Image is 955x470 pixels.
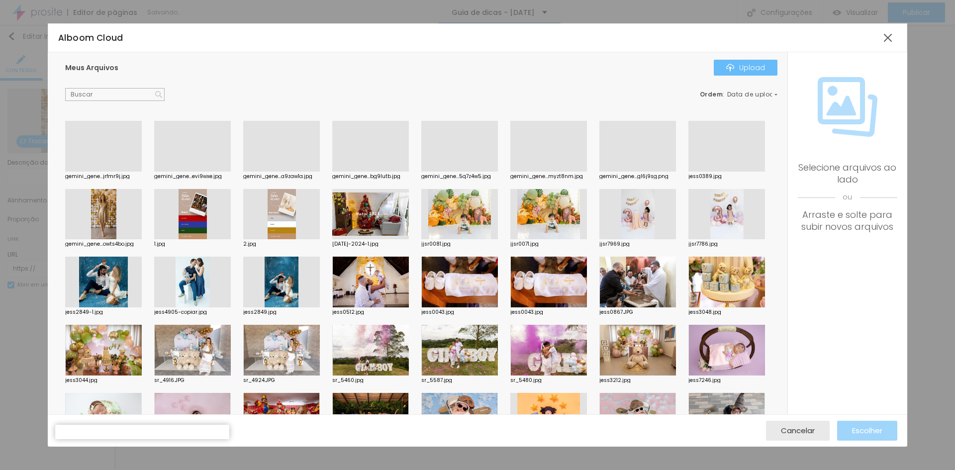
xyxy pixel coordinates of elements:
div: jess3048.jpg [688,310,765,315]
div: jess0512.jpg [332,310,409,315]
input: Buscar [65,88,165,101]
span: Cancelar [781,426,815,435]
div: Subindo 0/0 arquivos [55,425,229,432]
div: jess3044.jpg [65,378,142,383]
div: 2.jpg [243,242,320,247]
span: Ordem [700,90,723,98]
div: jjsr7786.jpg [688,242,765,247]
div: sr_5460.jpg [332,378,409,383]
div: [DATE]-2024-1.jpg [332,242,409,247]
button: Cancelar [766,421,830,441]
div: jess7246.jpg [688,378,765,383]
div: jess4905-copiar.jpg [154,310,231,315]
span: Data de upload [727,92,779,97]
div: sr_4916.JPG [154,378,231,383]
div: gemini_gene...evi9wxe.jpg [154,174,231,179]
span: Escolher [852,426,882,435]
div: gemini_gene...a9zaw1a.jpg [243,174,320,179]
div: gemini_gene...gl6j9sg.png [599,174,676,179]
img: Icone [726,64,734,72]
div: gemini_gene...jrfmr9j.jpg [65,174,142,179]
div: jjsr0081.jpg [421,242,498,247]
span: Alboom Cloud [58,32,123,44]
div: sr_5480.jpg [510,378,587,383]
div: gemini_gene...myzt8nm.jpg [510,174,587,179]
div: jess0867.JPG [599,310,676,315]
div: jjsr7969.jpg [599,242,676,247]
div: jess2849-1.jpg [65,310,142,315]
img: Icone [155,91,162,98]
div: gemini_gene...bg9lutb.jpg [332,174,409,179]
div: : [700,92,777,97]
div: gemini_gene...owts4bo.jpg [65,242,142,247]
div: 1.jpg [154,242,231,247]
div: jess2849.jpg [243,310,320,315]
div: jess3212.jpg [599,378,676,383]
button: Escolher [837,421,897,441]
div: gemini_gene...5q7z4w5.jpg [421,174,498,179]
div: sr_4924.JPG [243,378,320,383]
div: jess0389.jpg [688,174,765,179]
div: Upload [726,64,765,72]
span: ou [798,186,897,209]
span: Meus Arquivos [65,63,118,73]
div: Selecione arquivos ao lado Arraste e solte para subir novos arquivos [798,162,897,233]
img: Icone [818,77,877,137]
div: jess0043.jpg [510,310,587,315]
div: sr_5587.jpg [421,378,498,383]
div: jjsr0071.jpg [510,242,587,247]
button: IconeUpload [714,60,777,76]
div: jess0043.jpg [421,310,498,315]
